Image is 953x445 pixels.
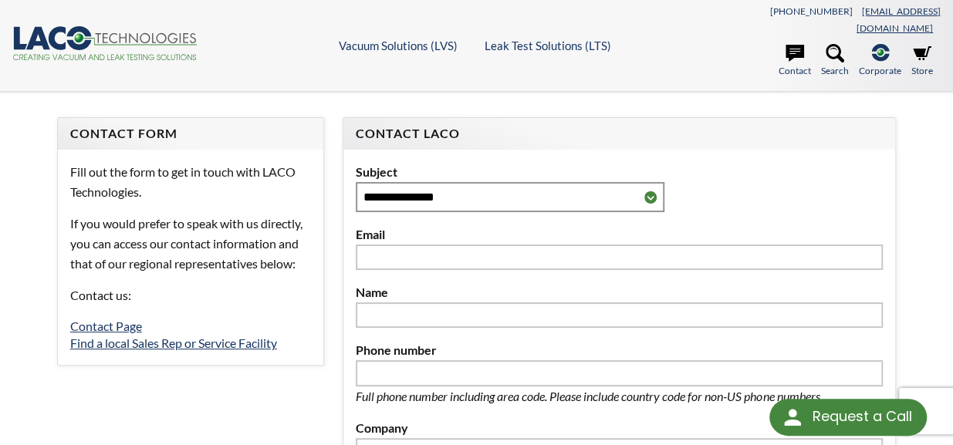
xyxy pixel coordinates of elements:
[70,285,311,305] p: Contact us:
[356,386,873,406] p: Full phone number including area code. Please include country code for non-US phone numbers.
[70,319,142,333] a: Contact Page
[857,5,941,34] a: [EMAIL_ADDRESS][DOMAIN_NAME]
[70,162,311,201] p: Fill out the form to get in touch with LACO Technologies.
[859,63,901,78] span: Corporate
[356,340,883,360] label: Phone number
[779,44,811,78] a: Contact
[70,214,311,273] p: If you would prefer to speak with us directly, you can access our contact information and that of...
[769,399,927,436] div: Request a Call
[780,405,805,430] img: round button
[339,39,458,52] a: Vacuum Solutions (LVS)
[812,399,911,434] div: Request a Call
[70,335,277,350] a: Find a local Sales Rep or Service Facility
[356,162,883,182] label: Subject
[911,44,933,78] a: Store
[821,44,849,78] a: Search
[770,5,853,17] a: [PHONE_NUMBER]
[485,39,611,52] a: Leak Test Solutions (LTS)
[356,224,883,244] label: Email
[356,282,883,302] label: Name
[70,126,311,142] h4: Contact Form
[356,126,883,142] h4: Contact LACO
[356,418,883,438] label: Company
